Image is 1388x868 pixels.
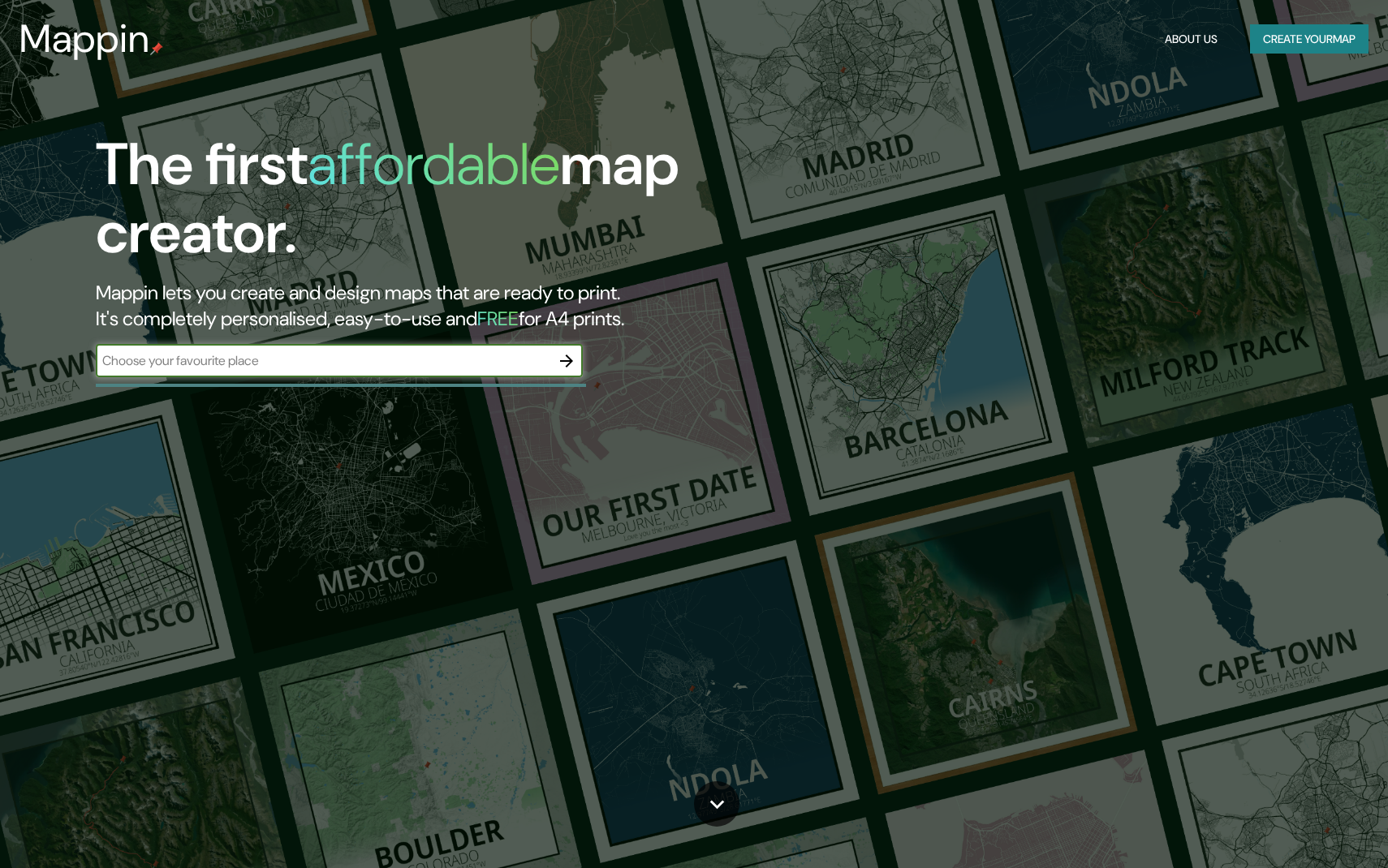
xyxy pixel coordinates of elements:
[1250,24,1369,54] button: Create yourmap
[308,127,560,202] h1: affordable
[150,42,163,55] img: mappin-pin
[19,16,150,62] h3: Mappin
[477,306,519,331] h5: FREE
[1158,24,1224,54] button: About Us
[96,351,550,370] input: Choose your favourite place
[96,131,790,280] h1: The first map creator.
[96,280,790,332] h2: Mappin lets you create and design maps that are ready to print. It's completely personalised, eas...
